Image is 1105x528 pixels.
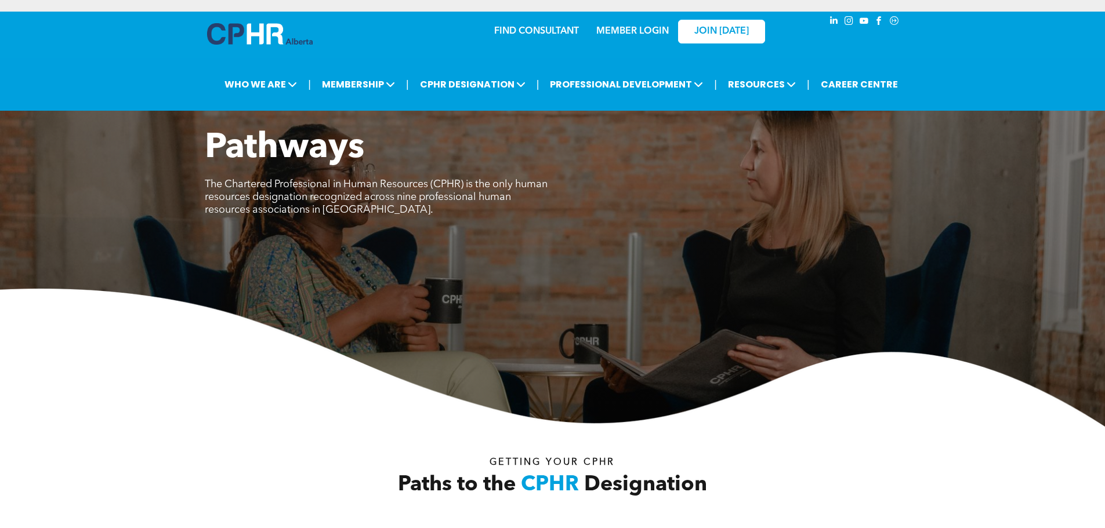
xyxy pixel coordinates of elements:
[584,475,707,496] span: Designation
[221,74,300,95] span: WHO WE ARE
[724,74,799,95] span: RESOURCES
[406,72,409,96] li: |
[858,14,871,30] a: youtube
[205,179,548,215] span: The Chartered Professional in Human Resources (CPHR) is the only human resources designation reco...
[596,27,669,36] a: MEMBER LOGIN
[490,458,615,467] span: Getting your Cphr
[318,74,398,95] span: MEMBERSHIP
[205,131,364,166] span: Pathways
[888,14,901,30] a: Social network
[843,14,856,30] a: instagram
[537,72,539,96] li: |
[873,14,886,30] a: facebook
[494,27,579,36] a: FIND CONSULTANT
[828,14,840,30] a: linkedin
[416,74,529,95] span: CPHR DESIGNATION
[678,20,765,43] a: JOIN [DATE]
[694,26,749,37] span: JOIN [DATE]
[521,475,579,496] span: CPHR
[807,72,810,96] li: |
[817,74,901,95] a: CAREER CENTRE
[207,23,313,45] img: A blue and white logo for cp alberta
[308,72,311,96] li: |
[546,74,707,95] span: PROFESSIONAL DEVELOPMENT
[714,72,717,96] li: |
[398,475,516,496] span: Paths to the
